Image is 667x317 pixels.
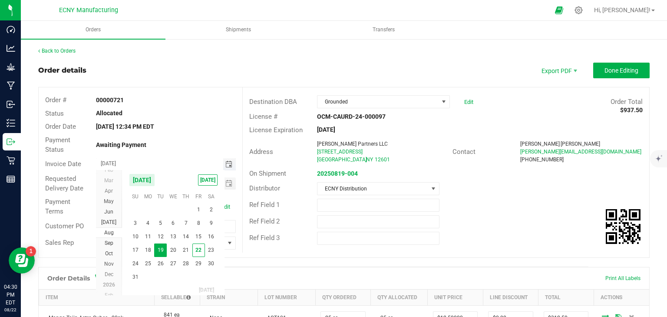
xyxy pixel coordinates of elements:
[317,126,335,133] strong: [DATE]
[59,7,118,14] span: ECNY Manufacturing
[7,119,15,127] inline-svg: Inventory
[205,217,218,230] td: Saturday, August 9, 2025
[192,257,205,270] td: Friday, August 29, 2025
[180,244,192,257] td: Thursday, August 21, 2025
[192,203,205,217] span: 1
[593,63,650,78] button: Done Editing
[142,257,154,270] span: 25
[561,141,600,147] span: [PERSON_NAME]
[129,230,142,244] span: 10
[104,209,113,215] span: Jun
[167,230,179,244] span: 13
[180,257,192,270] td: Thursday, August 28, 2025
[200,289,258,305] th: Strain
[38,48,76,54] a: Back to Orders
[7,156,15,165] inline-svg: Retail
[154,244,167,257] span: 19
[154,230,167,244] span: 12
[104,261,114,267] span: Nov
[606,209,641,244] img: Scan me!
[154,217,167,230] td: Tuesday, August 5, 2025
[249,184,280,192] span: Distributor
[192,244,205,257] td: Friday, August 22, 2025
[105,167,113,173] span: Feb
[45,160,81,168] span: Invoice Date
[154,257,167,270] span: 26
[129,244,142,257] td: Sunday, August 17, 2025
[154,217,167,230] span: 5
[205,203,218,217] span: 2
[129,230,142,244] td: Sunday, August 10, 2025
[317,170,358,177] a: 20250819-004
[371,289,428,305] th: Qty Allocated
[483,289,538,305] th: Line Discount
[105,240,113,246] span: Sep
[154,257,167,270] td: Tuesday, August 26, 2025
[365,157,366,163] span: ,
[205,217,218,230] span: 9
[101,219,116,225] span: [DATE]
[317,157,367,163] span: [GEOGRAPHIC_DATA]
[205,244,218,257] span: 23
[317,149,363,155] span: [STREET_ADDRESS]
[142,244,154,257] td: Monday, August 18, 2025
[532,63,584,78] span: Export PDF
[129,284,218,297] th: [DATE]
[464,99,473,105] a: Edit
[45,175,83,193] span: Requested Delivery Date
[611,98,643,106] span: Order Total
[142,244,154,257] span: 18
[594,7,650,13] span: Hi, [PERSON_NAME]!
[205,203,218,217] td: Saturday, August 2, 2025
[192,244,205,257] span: 22
[604,67,638,74] span: Done Editing
[520,141,560,147] span: [PERSON_NAME]
[129,174,155,187] span: [DATE]
[154,289,200,305] th: Sellable
[9,247,35,274] iframe: Resource center
[249,98,297,106] span: Destination DBA
[4,307,17,313] p: 08/22
[549,2,569,19] span: Open Ecommerce Menu
[129,217,142,230] span: 3
[520,157,564,163] span: [PHONE_NUMBER]
[129,257,142,270] span: 24
[594,289,649,305] th: Actions
[45,239,74,247] span: Sales Rep
[249,170,286,177] span: On Shipment
[538,289,594,305] th: Total
[45,198,70,216] span: Payment Terms
[7,25,15,34] inline-svg: Dashboard
[167,257,179,270] span: 27
[7,137,15,146] inline-svg: Outbound
[105,188,113,194] span: Apr
[192,217,205,230] span: 8
[96,110,122,117] strong: Allocated
[620,107,643,113] strong: $937.50
[167,244,179,257] td: Wednesday, August 20, 2025
[205,244,218,257] td: Saturday, August 23, 2025
[129,257,142,270] td: Sunday, August 24, 2025
[205,257,218,270] td: Saturday, August 30, 2025
[26,246,36,257] iframe: Resource center unread badge
[214,26,263,33] span: Shipments
[45,110,64,117] span: Status
[180,230,192,244] span: 14
[520,149,641,155] span: [PERSON_NAME][EMAIL_ADDRESS][DOMAIN_NAME]
[45,96,66,104] span: Order #
[375,157,390,163] span: 12601
[7,44,15,53] inline-svg: Analytics
[180,244,192,257] span: 21
[142,217,154,230] td: Monday, August 4, 2025
[180,230,192,244] td: Thursday, August 14, 2025
[198,174,218,186] span: [DATE]
[167,230,179,244] td: Wednesday, August 13, 2025
[205,190,218,203] th: Sa
[39,289,155,305] th: Item
[129,217,142,230] td: Sunday, August 3, 2025
[249,113,277,120] span: License #
[154,190,167,203] th: Tu
[104,230,114,236] span: Aug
